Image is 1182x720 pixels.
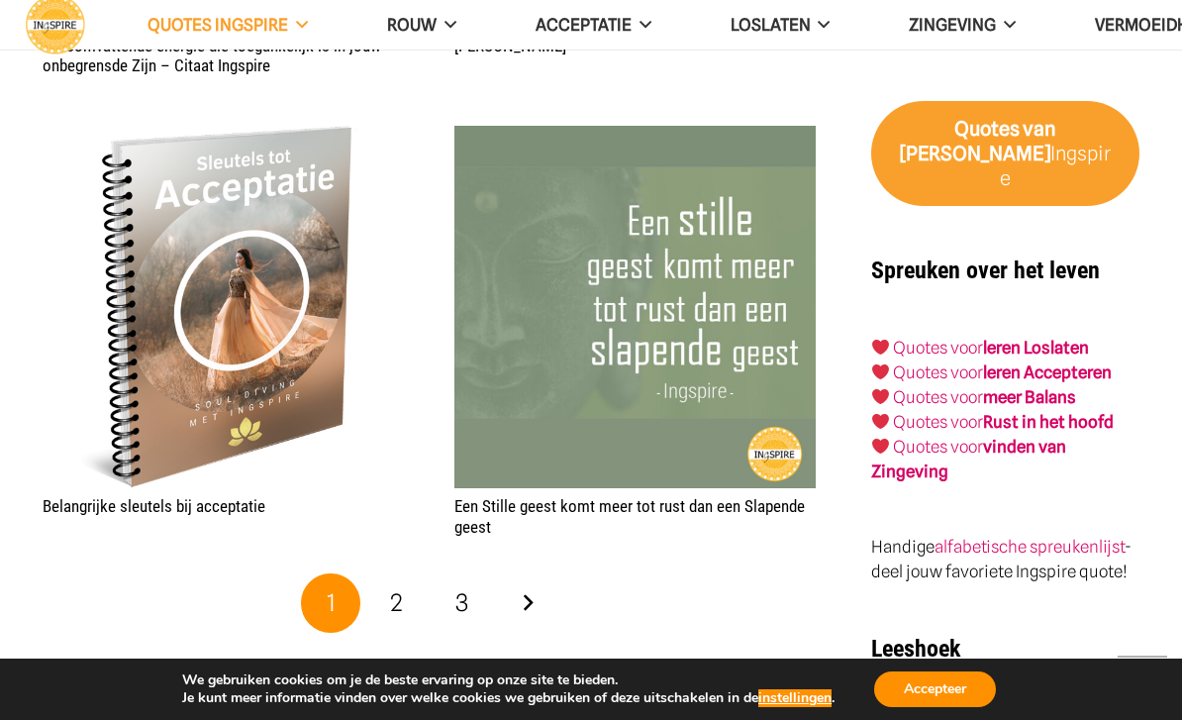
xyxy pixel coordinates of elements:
[893,362,983,382] a: Quotes voor
[893,338,983,358] a: Quotes voor
[893,387,1076,407] a: Quotes voormeer Balans
[182,689,835,707] p: Je kunt meer informatie vinden over welke cookies we gebruiken of deze uitschakelen in de .
[983,387,1076,407] strong: meer Balans
[536,15,632,35] span: Acceptatie
[909,15,996,35] span: Zingeving
[872,413,889,430] img: ❤
[871,101,1140,206] a: Quotes van [PERSON_NAME]Ingspire
[954,117,1020,141] strong: Quotes
[872,363,889,380] img: ❤
[893,412,1114,432] a: Quotes voorRust in het hoofd
[935,537,1125,557] a: alfabetische spreukenlijst
[871,437,1066,481] a: Quotes voorvinden van Zingeving
[871,635,960,663] strong: Leeshoek
[900,117,1056,165] strong: van [PERSON_NAME]
[454,128,816,148] a: Een Stille geest komt meer tot rust dan een Slapende geest
[433,573,492,633] a: Pagina 3
[874,671,996,707] button: Accepteer
[983,362,1112,382] a: leren Accepteren
[390,588,403,617] span: 2
[367,573,427,633] a: Pagina 2
[871,437,1066,481] strong: vinden van Zingeving
[43,15,381,75] a: Zelfacceptatie is je openstellen voor een allesomvattende energie die toegankelijk is in jouw onb...
[872,388,889,405] img: ❤
[872,339,889,356] img: ❤
[983,338,1089,358] a: leren Loslaten
[758,689,832,707] button: instellingen
[148,15,288,35] span: QUOTES INGSPIRE
[387,15,437,35] span: ROUW
[43,496,265,516] a: Belangrijke sleutels bij acceptatie
[454,496,805,536] a: Een Stille geest komt meer tot rust dan een Slapende geest
[455,588,468,617] span: 3
[454,126,816,487] img: Een Stille geest komt meer tot rust dan een Slapende geest - Citaat van Inge Ingspire over mindfu...
[872,438,889,455] img: ❤
[182,671,835,689] p: We gebruiken cookies om je de beste ervaring op onze site te bieden.
[43,126,404,487] img: Leren accepteren hoe doe je dat? Alles over acceptatie in dit prachtige eboekje Sleutels tot Acce...
[454,15,788,54] a: Het niet-weten hoeft geen strijd te zijn – citaat van [PERSON_NAME]
[301,573,360,633] span: Pagina 1
[327,588,336,617] span: 1
[983,412,1114,432] strong: Rust in het hoofd
[731,15,811,35] span: Loslaten
[1118,656,1167,705] a: Terug naar top
[871,257,1100,284] strong: Spreuken over het leven
[871,535,1140,584] p: Handige - deel jouw favoriete Ingspire quote!
[43,128,404,148] a: Belangrijke sleutels bij acceptatie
